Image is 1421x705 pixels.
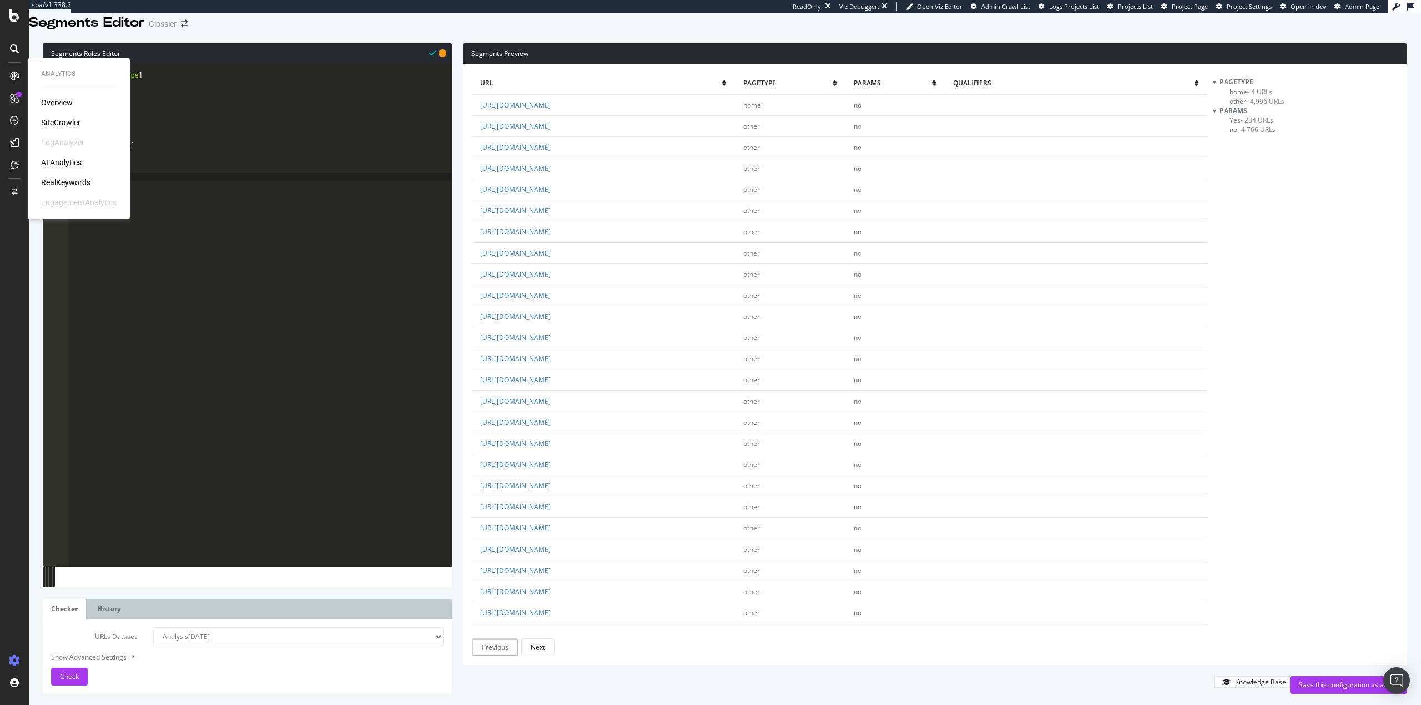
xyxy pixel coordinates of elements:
[482,642,508,652] div: Previous
[743,185,760,194] span: other
[854,439,861,448] span: no
[906,2,963,11] a: Open Viz Editor
[1229,125,1276,134] span: Click to filter params on no
[971,2,1030,11] a: Admin Crawl List
[743,121,760,131] span: other
[854,629,861,638] span: no
[1299,680,1398,689] div: Save this configuration as active
[854,375,861,384] span: no
[51,668,88,686] button: Check
[480,523,551,532] a: [URL][DOMAIN_NAME]
[480,587,551,596] a: [URL][DOMAIN_NAME]
[439,48,446,58] span: You have unsaved modifications
[743,206,760,215] span: other
[854,185,861,194] span: no
[981,2,1030,11] span: Admin Crawl List
[480,270,551,279] a: [URL][DOMAIN_NAME]
[854,354,861,363] span: no
[41,197,117,208] div: EngagementAnalytics
[854,164,861,173] span: no
[1172,2,1208,11] span: Project Page
[89,599,129,619] a: History
[1246,97,1284,106] span: - 4,996 URLs
[743,333,760,342] span: other
[521,638,555,656] button: Next
[480,608,551,617] a: [URL][DOMAIN_NAME]
[463,43,1407,64] div: Segments Preview
[854,523,861,532] span: no
[743,248,760,258] span: other
[854,502,861,511] span: no
[1220,77,1253,87] span: pagetype
[1229,97,1284,106] span: Click to filter pagetype on other
[743,312,760,321] span: other
[743,227,760,236] span: other
[1280,2,1326,11] a: Open in dev
[43,43,452,64] div: Segments Rules Editor
[854,460,861,469] span: no
[480,185,551,194] a: [URL][DOMAIN_NAME]
[29,13,144,32] div: Segments Editor
[743,566,760,575] span: other
[1220,106,1247,115] span: params
[854,227,861,236] span: no
[480,121,551,131] a: [URL][DOMAIN_NAME]
[1216,2,1272,11] a: Project Settings
[854,418,861,427] span: no
[854,143,861,152] span: no
[480,629,551,638] a: [URL][DOMAIN_NAME]
[743,100,761,110] span: home
[743,143,760,152] span: other
[1227,2,1272,11] span: Project Settings
[480,460,551,469] a: [URL][DOMAIN_NAME]
[917,2,963,11] span: Open Viz Editor
[1334,2,1379,11] a: Admin Page
[480,143,551,152] a: [URL][DOMAIN_NAME]
[854,587,861,596] span: no
[480,566,551,575] a: [URL][DOMAIN_NAME]
[1383,667,1410,694] div: Open Intercom Messenger
[854,78,932,88] span: params
[854,270,861,279] span: no
[480,397,551,406] a: [URL][DOMAIN_NAME]
[793,2,823,11] div: ReadOnly:
[1039,2,1099,11] a: Logs Projects List
[60,672,79,681] span: Check
[854,397,861,406] span: no
[854,566,861,575] span: no
[480,291,551,300] a: [URL][DOMAIN_NAME]
[1235,677,1286,687] div: Knowledge Base
[1214,677,1290,687] a: Knowledge Base
[41,177,90,188] a: RealKeywords
[41,117,80,128] a: SiteCrawler
[839,2,879,11] div: Viz Debugger:
[854,206,861,215] span: no
[480,418,551,427] a: [URL][DOMAIN_NAME]
[480,439,551,448] a: [URL][DOMAIN_NAME]
[743,354,760,363] span: other
[480,354,551,363] a: [URL][DOMAIN_NAME]
[1345,2,1379,11] span: Admin Page
[743,481,760,490] span: other
[743,439,760,448] span: other
[743,629,760,638] span: other
[429,48,436,58] span: Syntax is valid
[1049,2,1099,11] span: Logs Projects List
[43,599,86,619] a: Checker
[480,502,551,511] a: [URL][DOMAIN_NAME]
[743,545,760,554] span: other
[1229,87,1272,97] span: Click to filter pagetype on home
[854,481,861,490] span: no
[1290,676,1407,694] button: Save this configuration as active
[531,642,545,652] div: Next
[953,78,1195,88] span: qualifiers
[854,100,861,110] span: no
[1291,2,1326,11] span: Open in dev
[41,137,84,148] div: LogAnalyzer
[43,652,435,662] div: Show Advanced Settings
[41,157,82,168] div: AI Analytics
[854,545,861,554] span: no
[480,545,551,554] a: [URL][DOMAIN_NAME]
[480,164,551,173] a: [URL][DOMAIN_NAME]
